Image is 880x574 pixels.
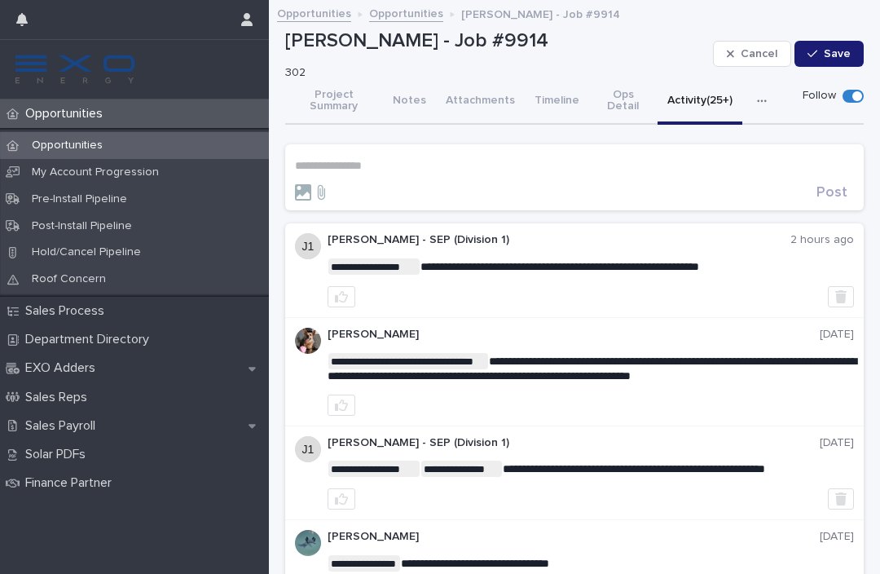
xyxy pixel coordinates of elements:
span: Post [816,185,847,200]
button: Delete post [828,488,854,510]
p: Sales Process [19,303,117,319]
button: Delete post [828,286,854,307]
p: [DATE] [820,436,854,450]
p: [PERSON_NAME] - Job #9914 [285,29,706,53]
p: EXO Adders [19,360,108,376]
p: [DATE] [820,328,854,342]
button: Activity (25+) [658,79,742,125]
button: Post [810,185,854,200]
p: Hold/Cancel Pipeline [19,245,154,259]
button: Timeline [525,79,589,125]
p: [DATE] [820,530,854,544]
p: Pre-Install Pipeline [19,192,140,206]
button: Attachments [436,79,525,125]
p: Department Directory [19,332,162,347]
button: Notes [383,79,436,125]
p: Sales Payroll [19,418,108,434]
img: f7VSWdxTgqO0NAjC6JHA [295,530,321,556]
p: Finance Partner [19,475,125,491]
button: like this post [328,488,355,510]
p: 2 hours ago [790,233,854,247]
a: Opportunities [369,3,443,22]
span: Cancel [741,48,777,60]
img: FKS5r6ZBThi8E5hshIGi [13,53,137,86]
button: Save [794,41,864,67]
p: 302 [285,66,700,80]
p: [PERSON_NAME] [328,328,820,342]
p: [PERSON_NAME] - Job #9914 [461,4,620,22]
p: Opportunities [19,106,116,121]
button: like this post [328,286,355,307]
p: Opportunities [19,139,116,152]
a: Opportunities [277,3,351,22]
button: like this post [328,395,355,416]
button: Project Summary [285,79,383,125]
img: p6ERDEDVROiNeoeoTlgF [295,328,321,354]
p: My Account Progression [19,166,172,179]
span: Save [824,48,851,60]
p: Follow [803,89,836,103]
p: Post-Install Pipeline [19,219,145,233]
p: Solar PDFs [19,447,99,462]
p: [PERSON_NAME] - SEP (Division 1) [328,436,820,450]
p: Roof Concern [19,272,119,286]
p: [PERSON_NAME] - SEP (Division 1) [328,233,790,247]
p: Sales Reps [19,390,100,405]
button: Ops Detail [589,79,658,125]
button: Cancel [713,41,791,67]
p: [PERSON_NAME] [328,530,820,544]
